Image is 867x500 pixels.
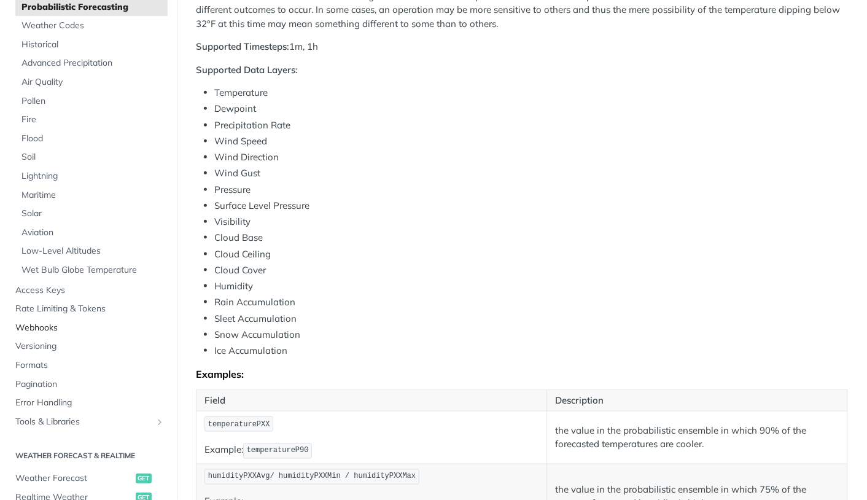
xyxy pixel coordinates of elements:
[21,20,165,32] span: Weather Codes
[214,166,848,181] li: Wind Gust
[9,469,168,488] a: Weather Forecastget
[9,356,168,375] a: Formats
[196,40,848,54] p: 1m, 1h
[555,424,839,451] p: the value in the probabilistic ensemble in which 90% of the forecasted temperatures are cooler.
[21,245,165,257] span: Low-Level Altitudes
[15,303,165,315] span: Rate Limiting & Tokens
[214,295,848,310] li: Rain Accumulation
[9,281,168,300] a: Access Keys
[214,279,848,294] li: Humidity
[555,394,839,408] p: Description
[15,378,165,391] span: Pagination
[9,413,168,431] a: Tools & LibrariesShow subpages for Tools & Libraries
[214,86,848,100] li: Temperature
[15,205,168,223] a: Solar
[21,170,165,182] span: Lightning
[15,322,165,334] span: Webhooks
[15,54,168,72] a: Advanced Precipitation
[204,442,538,460] p: Example:
[9,394,168,412] a: Error Handling
[15,148,168,166] a: Soil
[21,189,165,201] span: Maritime
[21,1,165,14] span: Probabilistic Forecasting
[21,57,165,69] span: Advanced Precipitation
[15,130,168,148] a: Flood
[136,474,152,483] span: get
[214,344,848,358] li: Ice Accumulation
[214,248,848,262] li: Cloud Ceiling
[9,375,168,394] a: Pagination
[9,319,168,337] a: Webhooks
[208,420,270,429] span: temperaturePXX
[214,264,848,278] li: Cloud Cover
[21,208,165,220] span: Solar
[21,114,165,126] span: Fire
[214,135,848,149] li: Wind Speed
[15,36,168,54] a: Historical
[9,300,168,318] a: Rate Limiting & Tokens
[21,227,165,239] span: Aviation
[21,39,165,51] span: Historical
[9,450,168,461] h2: Weather Forecast & realtime
[15,224,168,242] a: Aviation
[21,264,165,276] span: Wet Bulb Globe Temperature
[196,64,298,76] strong: Supported Data Layers:
[21,76,165,88] span: Air Quality
[15,359,165,372] span: Formats
[214,119,848,133] li: Precipitation Rate
[15,186,168,205] a: Maritime
[21,95,165,107] span: Pollen
[15,111,168,129] a: Fire
[21,151,165,163] span: Soil
[15,92,168,111] a: Pollen
[196,368,848,380] div: Examples:
[214,215,848,229] li: Visibility
[214,328,848,342] li: Snow Accumulation
[214,231,848,245] li: Cloud Base
[15,17,168,35] a: Weather Codes
[15,261,168,279] a: Wet Bulb Globe Temperature
[15,340,165,353] span: Versioning
[15,73,168,92] a: Air Quality
[15,397,165,409] span: Error Handling
[214,183,848,197] li: Pressure
[21,133,165,145] span: Flood
[247,447,309,455] span: temperatureP90
[214,102,848,116] li: Dewpoint
[204,394,538,408] p: Field
[15,416,152,428] span: Tools & Libraries
[196,41,289,52] strong: Supported Timesteps:
[9,337,168,356] a: Versioning
[214,312,848,326] li: Sleet Accumulation
[208,472,416,481] span: humidityPXXAvg/ humidityPXXMin / humidityPXXMax
[214,150,848,165] li: Wind Direction
[15,242,168,260] a: Low-Level Altitudes
[155,417,165,427] button: Show subpages for Tools & Libraries
[214,199,848,213] li: Surface Level Pressure
[15,472,133,485] span: Weather Forecast
[15,167,168,186] a: Lightning
[15,284,165,297] span: Access Keys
